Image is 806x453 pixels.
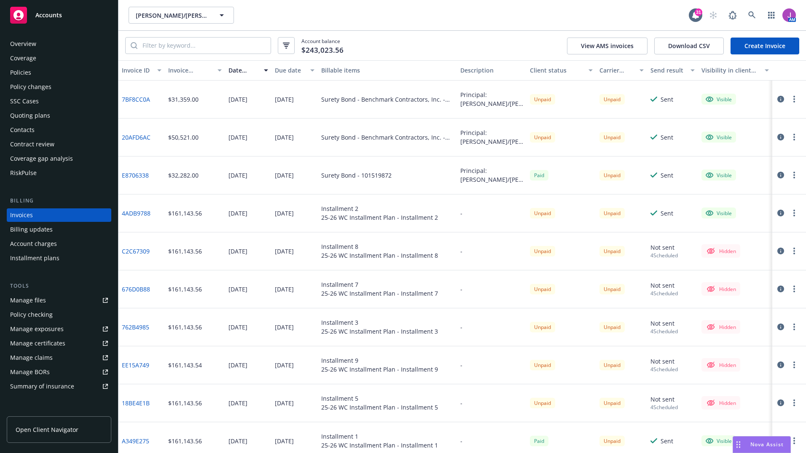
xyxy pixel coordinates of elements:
[228,437,247,445] div: [DATE]
[650,328,678,335] div: 4 Scheduled
[10,123,35,137] div: Contacts
[321,403,438,412] div: 25-26 WC Installment Plan - Installment 5
[275,285,294,294] div: [DATE]
[654,38,724,54] button: Download CSV
[275,437,294,445] div: [DATE]
[7,237,111,251] a: Account charges
[7,251,111,265] a: Installment plans
[599,170,625,181] div: Unpaid
[275,323,294,332] div: [DATE]
[7,351,111,364] a: Manage claims
[275,247,294,256] div: [DATE]
[10,351,53,364] div: Manage claims
[650,290,678,297] div: 4 Scheduled
[228,323,247,332] div: [DATE]
[7,294,111,307] a: Manage files
[118,60,165,81] button: Invoice ID
[530,170,548,181] span: Paid
[321,242,438,251] div: Installment 8
[301,38,344,54] span: Account balance
[7,223,111,236] a: Billing updates
[7,94,111,108] a: SSC Cases
[10,166,37,180] div: RiskPulse
[168,437,202,445] div: $161,143.56
[599,398,625,408] div: Unpaid
[460,66,523,75] div: Description
[321,171,392,180] div: Surety Bond - 101519872
[530,398,555,408] div: Unpaid
[706,246,736,256] div: Hidden
[706,437,732,445] div: Visible
[228,399,247,407] div: [DATE]
[599,132,625,143] div: Unpaid
[321,66,454,75] div: Billable items
[228,171,247,180] div: [DATE]
[275,133,294,142] div: [DATE]
[321,251,438,260] div: 25-26 WC Installment Plan - Installment 8
[168,285,202,294] div: $161,143.56
[706,209,732,217] div: Visible
[460,209,462,218] div: -
[7,3,111,27] a: Accounts
[599,436,625,446] div: Unpaid
[10,152,73,165] div: Coverage gap analysis
[701,66,760,75] div: Visibility in client dash
[35,12,62,19] span: Accounts
[596,60,647,81] button: Carrier status
[228,209,247,218] div: [DATE]
[530,246,555,256] div: Unpaid
[7,365,111,379] a: Manage BORs
[706,284,736,294] div: Hidden
[122,66,152,75] div: Invoice ID
[661,171,673,180] div: Sent
[460,323,462,332] div: -
[782,8,796,22] img: photo
[10,51,36,65] div: Coverage
[527,60,596,81] button: Client status
[168,95,199,104] div: $31,359.00
[599,322,625,332] div: Unpaid
[165,60,225,81] button: Invoice amount
[460,437,462,445] div: -
[321,432,438,441] div: Installment 1
[321,441,438,450] div: 25-26 WC Installment Plan - Installment 1
[460,361,462,369] div: -
[168,247,202,256] div: $161,143.56
[599,246,625,256] div: Unpaid
[10,337,65,350] div: Manage certificates
[7,80,111,94] a: Policy changes
[321,95,454,104] div: Surety Bond - Benchmark Contractors, Inc. - Toyon Gardens Rough Carpentry/Framing - 101611033
[695,8,702,16] div: 31
[744,7,760,24] a: Search
[530,132,555,143] div: Unpaid
[122,133,150,142] a: 20AFD6AC
[271,60,318,81] button: Due date
[698,60,772,81] button: Visibility in client dash
[460,128,523,146] div: Principal: [PERSON_NAME]/[PERSON_NAME] Construction, Inc. Obligee: Benchmark Contractors, Inc. Bo...
[168,361,202,369] div: $161,143.54
[724,7,741,24] a: Report a Bug
[321,365,438,374] div: 25-26 WC Installment Plan - Installment 9
[599,284,625,294] div: Unpaid
[10,294,46,307] div: Manage files
[321,213,438,222] div: 25-26 WC Installment Plan - Installment 2
[321,133,454,142] div: Surety Bond - Benchmark Contractors, Inc. - RCV 1 LP Century Restorative Care Village Phase 1-Rou...
[530,322,555,332] div: Unpaid
[460,285,462,294] div: -
[7,380,111,393] a: Summary of insurance
[7,51,111,65] a: Coverage
[599,66,634,75] div: Carrier status
[275,171,294,180] div: [DATE]
[661,437,673,445] div: Sent
[650,252,678,259] div: 4 Scheduled
[275,399,294,407] div: [DATE]
[7,322,111,336] span: Manage exposures
[10,308,53,321] div: Policy checking
[10,94,39,108] div: SSC Cases
[661,209,673,218] div: Sent
[706,133,732,141] div: Visible
[168,171,199,180] div: $32,282.00
[168,209,202,218] div: $161,143.56
[530,436,548,446] span: Paid
[10,37,36,51] div: Overview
